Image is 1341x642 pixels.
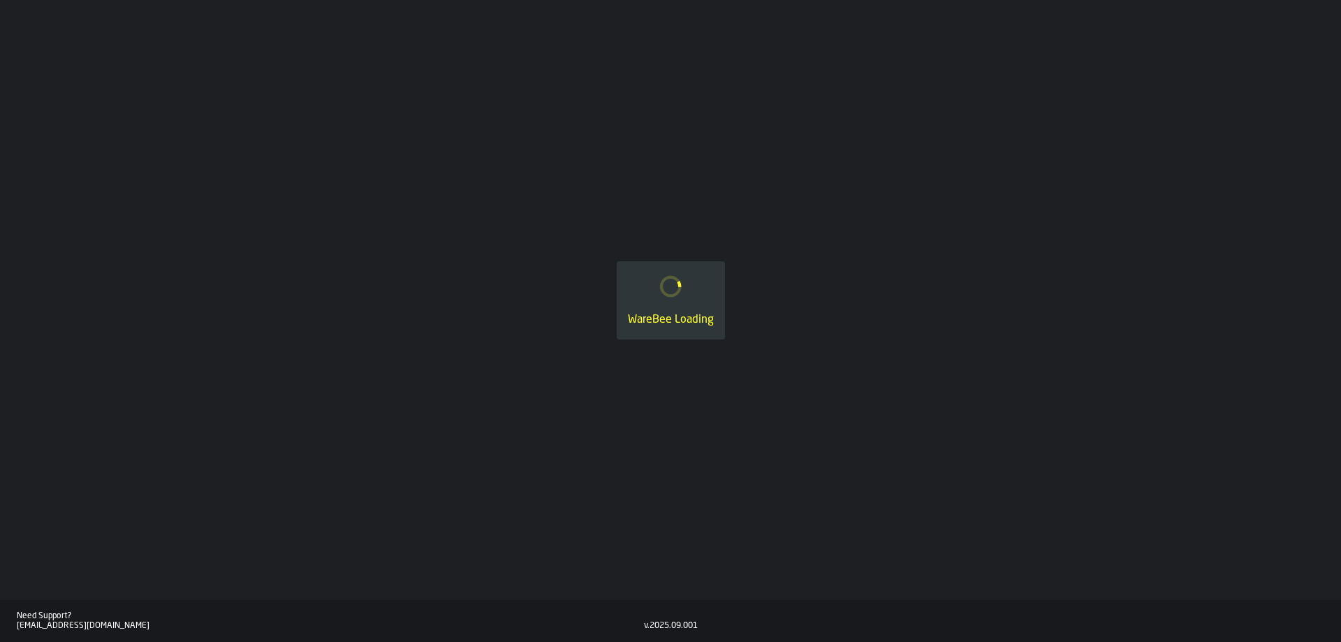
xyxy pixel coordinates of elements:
div: [EMAIL_ADDRESS][DOMAIN_NAME] [17,621,644,631]
div: v. [644,621,650,631]
div: 2025.09.001 [650,621,698,631]
div: WareBee Loading [628,312,714,328]
a: Need Support?[EMAIL_ADDRESS][DOMAIN_NAME] [17,611,644,631]
div: Need Support? [17,611,644,621]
